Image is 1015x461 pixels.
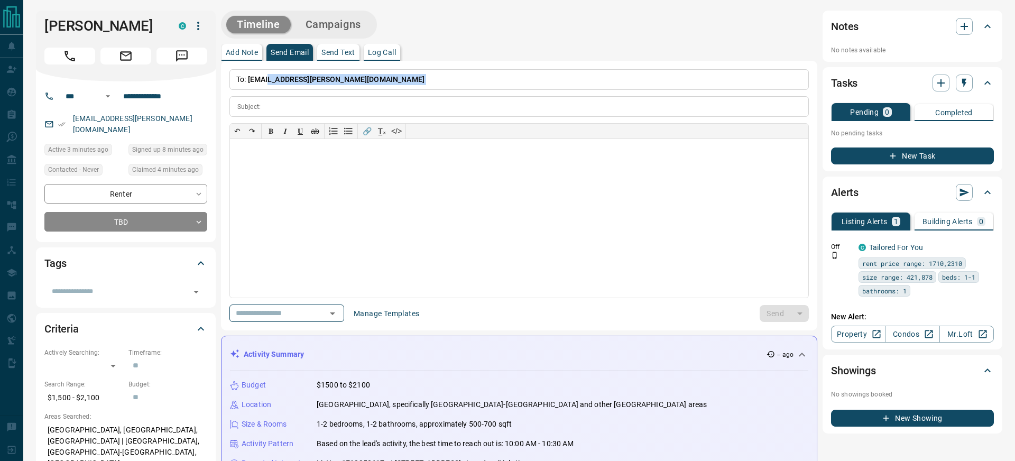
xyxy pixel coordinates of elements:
svg: Push Notification Only [831,252,838,259]
span: Call [44,48,95,64]
button: ↶ [230,124,245,139]
p: Areas Searched: [44,412,207,421]
h2: Showings [831,362,876,379]
p: Based on the lead's activity, the best time to reach out is: 10:00 AM - 10:30 AM [317,438,574,449]
p: Subject: [237,102,261,112]
span: bathrooms: 1 [862,285,907,296]
p: Completed [935,109,973,116]
h2: Criteria [44,320,79,337]
p: 1-2 bedrooms, 1-2 bathrooms, approximately 500-700 sqft [317,419,512,430]
h2: Alerts [831,184,859,201]
a: [EMAIL_ADDRESS][PERSON_NAME][DOMAIN_NAME] [73,114,192,134]
p: Budget [242,380,266,391]
button: Open [101,90,114,103]
p: Send Text [321,49,355,56]
h1: [PERSON_NAME] [44,17,163,34]
button: 𝐔 [293,124,308,139]
p: Location [242,399,271,410]
h2: Notes [831,18,859,35]
button: New Showing [831,410,994,427]
p: [GEOGRAPHIC_DATA], specifically [GEOGRAPHIC_DATA]-[GEOGRAPHIC_DATA] and other [GEOGRAPHIC_DATA] a... [317,399,707,410]
div: Tasks [831,70,994,96]
p: 1 [894,218,898,225]
div: Renter [44,184,207,204]
h2: Tasks [831,75,857,91]
p: 0 [979,218,983,225]
p: Pending [850,108,879,116]
p: Search Range: [44,380,123,389]
button: 𝐁 [263,124,278,139]
span: Email [100,48,151,64]
span: [EMAIL_ADDRESS][PERSON_NAME][DOMAIN_NAME] [248,75,425,84]
span: Message [156,48,207,64]
div: Showings [831,358,994,383]
s: ab [311,127,319,135]
h2: Tags [44,255,66,272]
p: To: [229,69,809,90]
button: Open [189,284,204,299]
p: No pending tasks [831,125,994,141]
a: Mr.Loft [939,326,994,343]
button: 𝑰 [278,124,293,139]
button: Bullet list [341,124,356,139]
svg: Email Verified [58,121,66,128]
div: Tags [44,251,207,276]
p: Add Note [226,49,258,56]
div: condos.ca [859,244,866,251]
p: Log Call [368,49,396,56]
p: Actively Searching: [44,348,123,357]
button: T̲ₓ [374,124,389,139]
div: Alerts [831,180,994,205]
button: ab [308,124,322,139]
span: size range: 421,878 [862,272,933,282]
a: Tailored For You [869,243,923,252]
div: Activity Summary-- ago [230,345,808,364]
button: Numbered list [326,124,341,139]
button: </> [389,124,404,139]
p: Activity Summary [244,349,304,360]
button: ↷ [245,124,260,139]
span: rent price range: 1710,2310 [862,258,962,269]
span: 𝐔 [298,127,303,135]
p: Activity Pattern [242,438,293,449]
div: TBD [44,212,207,232]
span: Contacted - Never [48,164,99,175]
p: Size & Rooms [242,419,287,430]
div: split button [760,305,809,322]
span: beds: 1-1 [942,272,975,282]
button: New Task [831,147,994,164]
p: $1,500 - $2,100 [44,389,123,407]
div: Tue Aug 19 2025 [128,144,207,159]
div: Criteria [44,316,207,342]
p: New Alert: [831,311,994,322]
p: No notes available [831,45,994,55]
span: Claimed 4 minutes ago [132,164,199,175]
button: 🔗 [359,124,374,139]
p: Send Email [271,49,309,56]
button: Campaigns [295,16,372,33]
p: Budget: [128,380,207,389]
p: -- ago [777,350,793,359]
a: Condos [885,326,939,343]
div: Tue Aug 19 2025 [44,144,123,159]
p: Timeframe: [128,348,207,357]
p: $1500 to $2100 [317,380,370,391]
button: Manage Templates [347,305,426,322]
a: Property [831,326,885,343]
button: Open [325,306,340,321]
span: Active 3 minutes ago [48,144,108,155]
p: Listing Alerts [842,218,888,225]
div: Tue Aug 19 2025 [128,164,207,179]
span: Signed up 8 minutes ago [132,144,204,155]
button: Timeline [226,16,291,33]
div: Notes [831,14,994,39]
div: condos.ca [179,22,186,30]
p: 0 [885,108,889,116]
p: Building Alerts [922,218,973,225]
p: No showings booked [831,390,994,399]
p: Off [831,242,852,252]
